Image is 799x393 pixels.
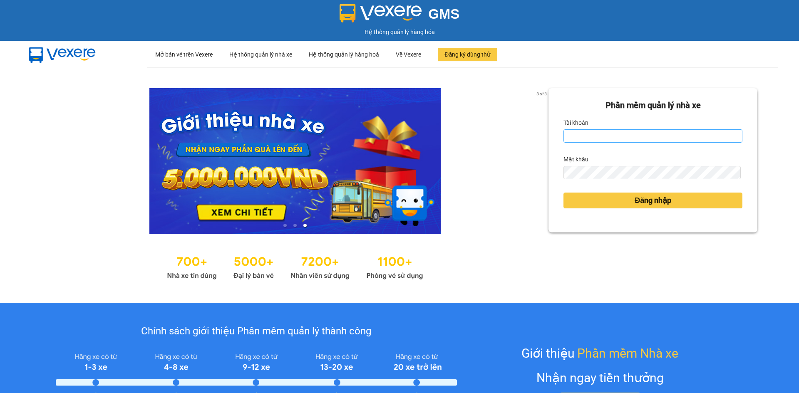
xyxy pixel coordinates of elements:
[537,88,548,234] button: next slide / item
[563,166,740,179] input: Mật khẩu
[577,344,678,363] span: Phần mềm Nhà xe
[521,344,678,363] div: Giới thiệu
[283,224,287,227] li: slide item 1
[303,224,307,227] li: slide item 3
[563,116,588,129] label: Tài khoản
[155,41,213,68] div: Mở bán vé trên Vexere
[563,99,742,112] div: Phần mềm quản lý nhà xe
[428,6,459,22] span: GMS
[534,88,548,99] p: 3 of 3
[21,41,104,68] img: mbUUG5Q.png
[340,12,460,19] a: GMS
[438,48,497,61] button: Đăng ký dùng thử
[563,129,742,143] input: Tài khoản
[563,153,588,166] label: Mật khẩu
[229,41,292,68] div: Hệ thống quản lý nhà xe
[536,368,664,388] div: Nhận ngay tiền thưởng
[635,195,671,206] span: Đăng nhập
[563,193,742,208] button: Đăng nhập
[396,41,421,68] div: Về Vexere
[2,27,797,37] div: Hệ thống quản lý hàng hóa
[293,224,297,227] li: slide item 2
[56,324,457,339] div: Chính sách giới thiệu Phần mềm quản lý thành công
[340,4,422,22] img: logo 2
[309,41,379,68] div: Hệ thống quản lý hàng hoá
[42,88,53,234] button: previous slide / item
[167,250,423,282] img: Statistics.png
[444,50,491,59] span: Đăng ký dùng thử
